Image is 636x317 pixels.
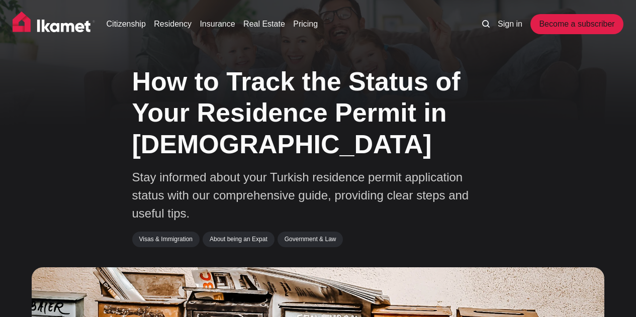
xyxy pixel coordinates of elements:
a: Insurance [200,18,235,30]
a: Become a subscriber [530,14,623,34]
a: Sign in [498,18,522,30]
p: Stay informed about your Turkish residence permit application status with our comprehensive guide... [132,168,484,223]
a: Citizenship [107,18,146,30]
img: Ikamet home [13,12,95,37]
a: Real Estate [243,18,285,30]
h1: How to Track the Status of Your Residence Permit in [DEMOGRAPHIC_DATA] [132,66,504,160]
a: Residency [154,18,192,30]
a: Pricing [293,18,318,30]
a: Government & Law [278,232,343,247]
a: About being an Expat [203,232,275,247]
a: Visas & Immigration [132,232,200,247]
